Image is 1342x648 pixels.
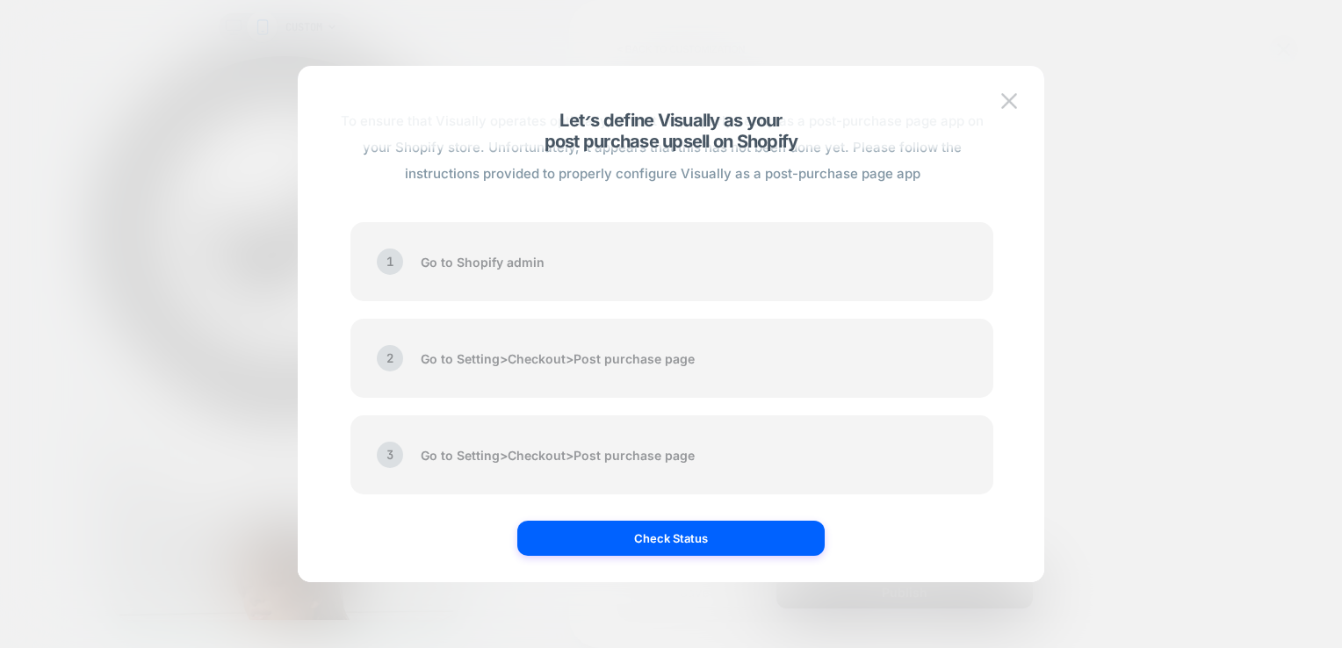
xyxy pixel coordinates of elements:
div: Go to Shopify admin [350,222,993,301]
img: close [1001,93,1017,108]
span: To ensure that Visually operates optimally, it must be properly set up as a post-purchase page ap... [341,108,984,187]
div: Go to Setting > Checkout > Post purchase page [350,319,993,398]
span: View order confirmation › [103,350,233,364]
span: Let׳s define Visually as your post purchase upsell on Shopify [545,110,798,152]
button: Check Status [517,521,825,556]
button: View order confirmation › [96,348,240,366]
div: Go to Setting > Checkout > Post purchase page [350,415,993,494]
